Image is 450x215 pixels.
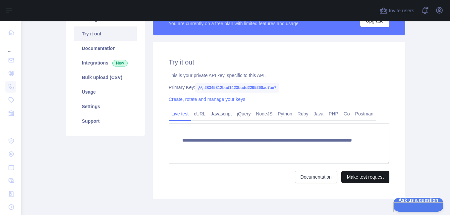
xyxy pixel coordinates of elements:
[389,7,414,15] span: Invite users
[74,99,137,114] a: Settings
[74,56,137,70] a: Integrations New
[295,108,311,119] a: Ruby
[295,171,337,183] a: Documentation
[169,97,245,102] a: Create, rotate and manage your keys
[169,84,389,91] div: Primary Key:
[208,108,234,119] a: Javascript
[74,41,137,56] a: Documentation
[74,70,137,85] a: Bulk upload (CSV)
[393,198,443,212] iframe: Help Scout Beacon - Open
[378,5,416,16] button: Invite users
[5,40,16,53] div: ...
[169,58,389,67] h2: Try it out
[341,171,389,183] button: Make test request
[74,114,137,128] a: Support
[74,85,137,99] a: Usage
[234,108,253,119] a: jQuery
[353,108,376,119] a: Postman
[169,108,191,119] a: Live test
[74,26,137,41] a: Try it out
[112,60,128,66] span: New
[341,108,353,119] a: Go
[253,108,275,119] a: NodeJS
[169,72,389,79] div: This is your private API key, specific to this API.
[169,20,299,27] div: You are currently on a free plan with limited features and usage
[275,108,295,119] a: Python
[326,108,341,119] a: PHP
[195,83,279,93] span: 28345312bad1423badd2295260ae7ae7
[191,108,208,119] a: cURL
[311,108,326,119] a: Java
[5,120,16,134] div: ...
